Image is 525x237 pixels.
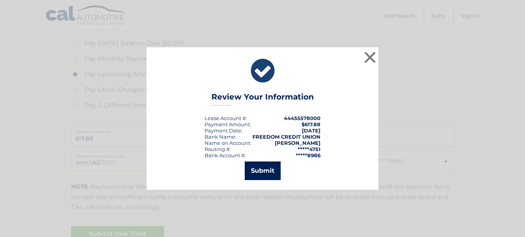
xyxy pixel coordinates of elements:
[284,115,320,121] strong: 44455578000
[205,121,251,127] div: Payment Amount:
[205,127,241,134] span: Payment Date
[302,121,320,127] span: $617.88
[205,134,236,140] div: Bank Name:
[205,152,246,158] div: Bank Account #:
[205,115,247,121] div: Lease Account #:
[211,92,314,106] h3: Review Your Information
[205,146,231,152] div: Routing #:
[205,127,242,134] div: :
[302,127,320,134] span: [DATE]
[205,140,251,146] div: Name on Account:
[252,134,320,140] strong: FREEDOM CREDIT UNION
[245,161,281,180] button: Submit
[362,50,378,65] button: ×
[275,140,320,146] strong: [PERSON_NAME]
